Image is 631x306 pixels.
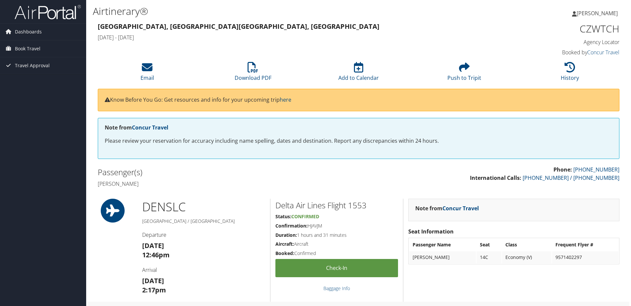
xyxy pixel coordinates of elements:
[15,24,42,40] span: Dashboards
[275,250,398,257] h5: Confirmed
[15,40,40,57] span: Book Travel
[15,4,81,20] img: airportal-logo.png
[553,166,572,173] strong: Phone:
[447,66,481,81] a: Push to Tripit
[93,4,447,18] h1: Airtinerary®
[523,174,619,181] a: [PHONE_NUMBER] / [PHONE_NUMBER]
[142,285,166,294] strong: 2:17pm
[275,241,294,247] strong: Aircraft:
[415,205,479,212] strong: Note from
[552,239,618,251] th: Frequent Flyer #
[105,124,168,131] strong: Note from
[470,174,521,181] strong: International Calls:
[98,22,379,31] strong: [GEOGRAPHIC_DATA], [GEOGRAPHIC_DATA] [GEOGRAPHIC_DATA], [GEOGRAPHIC_DATA]
[15,57,50,74] span: Travel Approval
[275,232,297,238] strong: Duration:
[561,66,579,81] a: History
[477,239,501,251] th: Seat
[291,213,319,220] span: Confirmed
[552,251,618,263] td: 9571402297
[587,49,619,56] a: Concur Travel
[275,200,398,211] h2: Delta Air Lines Flight 1553
[477,251,501,263] td: 14C
[141,66,154,81] a: Email
[275,250,294,256] strong: Booked:
[132,124,168,131] a: Concur Travel
[142,199,265,215] h1: DEN SLC
[98,167,354,178] h2: Passenger(s)
[142,231,265,238] h4: Departure
[496,38,619,46] h4: Agency Locator
[496,22,619,36] h1: CZWTCH
[142,218,265,225] h5: [GEOGRAPHIC_DATA] / [GEOGRAPHIC_DATA]
[496,49,619,56] h4: Booked by
[323,285,350,291] a: Baggage Info
[409,239,476,251] th: Passenger Name
[142,266,265,274] h4: Arrival
[142,241,164,250] strong: [DATE]
[502,251,551,263] td: Economy (V)
[275,232,398,238] h5: 1 hours and 31 minutes
[275,223,308,229] strong: Confirmation:
[275,259,398,277] a: Check-in
[409,251,476,263] td: [PERSON_NAME]
[408,228,454,235] strong: Seat Information
[442,205,479,212] a: Concur Travel
[142,276,164,285] strong: [DATE]
[105,96,612,104] p: Know Before You Go: Get resources and info for your upcoming trip
[573,166,619,173] a: [PHONE_NUMBER]
[275,223,398,229] h5: HJAVJM
[105,137,612,145] p: Please review your reservation for accuracy including name spelling, dates and destination. Repor...
[98,34,487,41] h4: [DATE] - [DATE]
[280,96,291,103] a: here
[98,180,354,187] h4: [PERSON_NAME]
[338,66,379,81] a: Add to Calendar
[572,3,624,23] a: [PERSON_NAME]
[275,241,398,247] h5: Aircraft
[577,10,618,17] span: [PERSON_NAME]
[502,239,551,251] th: Class
[235,66,271,81] a: Download PDF
[142,250,170,259] strong: 12:46pm
[275,213,291,220] strong: Status:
